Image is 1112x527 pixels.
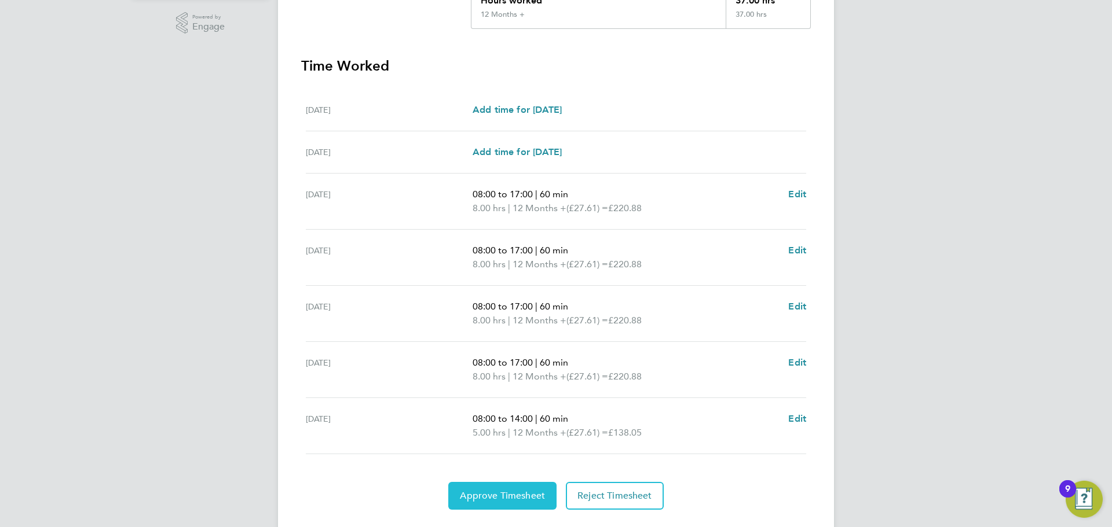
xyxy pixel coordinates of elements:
div: 12 Months + [481,10,525,19]
div: [DATE] [306,187,473,215]
span: £220.88 [608,315,642,326]
span: £220.88 [608,202,642,213]
a: Powered byEngage [176,12,225,34]
span: (£27.61) = [566,259,608,270]
span: 8.00 hrs [473,371,506,382]
a: Edit [788,412,806,426]
div: [DATE] [306,103,473,117]
button: Reject Timesheet [566,482,664,510]
span: 08:00 to 17:00 [473,301,533,312]
span: 60 min [540,413,568,424]
a: Edit [788,356,806,370]
span: (£27.61) = [566,315,608,326]
span: Approve Timesheet [460,490,545,502]
span: £220.88 [608,259,642,270]
span: 12 Months + [513,314,566,327]
span: Add time for [DATE] [473,104,562,115]
span: 60 min [540,357,568,368]
span: | [508,371,510,382]
span: 60 min [540,301,568,312]
span: Reject Timesheet [577,490,652,502]
span: 08:00 to 17:00 [473,189,533,200]
div: 9 [1065,489,1070,504]
span: 8.00 hrs [473,202,506,213]
span: £220.88 [608,371,642,382]
span: 8.00 hrs [473,315,506,326]
span: 5.00 hrs [473,427,506,438]
span: (£27.61) = [566,371,608,382]
span: Powered by [192,12,225,22]
a: Edit [788,300,806,314]
span: Edit [788,413,806,424]
span: | [508,427,510,438]
span: | [535,301,537,312]
span: 60 min [540,189,568,200]
div: [DATE] [306,412,473,440]
span: | [535,413,537,424]
span: | [508,202,510,213]
span: 12 Months + [513,426,566,440]
span: Edit [788,189,806,200]
button: Open Resource Center, 9 new notifications [1066,481,1103,518]
div: 37.00 hrs [726,10,810,28]
span: Edit [788,301,806,312]
a: Edit [788,244,806,257]
span: Add time for [DATE] [473,146,562,157]
div: [DATE] [306,300,473,327]
a: Add time for [DATE] [473,145,562,159]
a: Add time for [DATE] [473,103,562,117]
div: [DATE] [306,145,473,159]
span: 12 Months + [513,201,566,215]
span: 12 Months + [513,257,566,271]
span: 60 min [540,245,568,256]
div: [DATE] [306,244,473,271]
div: [DATE] [306,356,473,384]
span: | [508,315,510,326]
span: 08:00 to 17:00 [473,245,533,256]
h3: Time Worked [301,57,811,75]
span: Edit [788,357,806,368]
span: | [508,259,510,270]
span: 08:00 to 17:00 [473,357,533,368]
span: 8.00 hrs [473,259,506,270]
span: Engage [192,22,225,32]
span: (£27.61) = [566,427,608,438]
span: £138.05 [608,427,642,438]
span: 08:00 to 14:00 [473,413,533,424]
span: | [535,189,537,200]
a: Edit [788,187,806,201]
span: | [535,245,537,256]
span: Edit [788,245,806,256]
button: Approve Timesheet [448,482,557,510]
span: | [535,357,537,368]
span: 12 Months + [513,370,566,384]
span: (£27.61) = [566,202,608,213]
